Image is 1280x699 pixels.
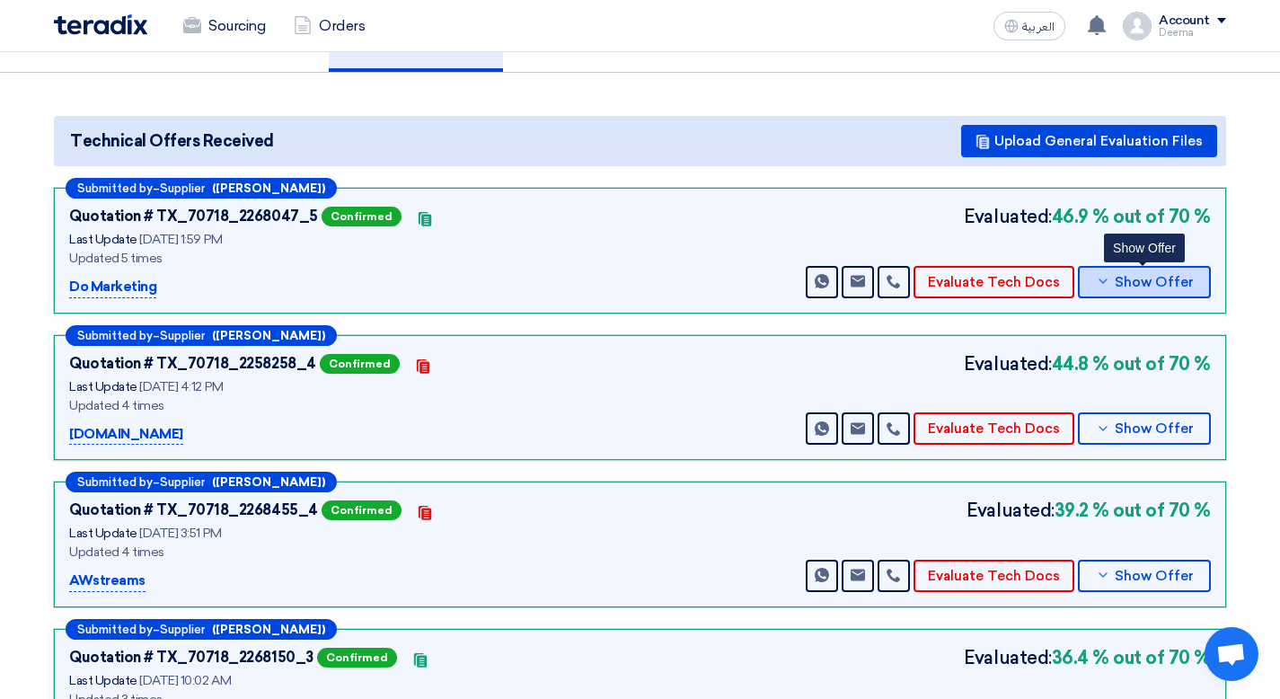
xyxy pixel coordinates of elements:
[914,560,1074,592] button: Evaluate Tech Docs
[69,673,137,688] span: Last Update
[160,330,205,341] span: Supplier
[1115,570,1194,583] span: Show Offer
[320,354,400,374] span: Confirmed
[69,424,183,446] p: [DOMAIN_NAME]
[69,571,146,592] p: AWstreams
[1115,276,1194,289] span: Show Offer
[69,277,156,298] p: Do Marketing
[212,476,325,488] b: ([PERSON_NAME])
[160,624,205,635] span: Supplier
[69,500,318,521] div: Quotation # TX_70718_2268455_4
[967,497,1211,524] div: Evaluated:
[279,6,379,46] a: Orders
[139,379,223,394] span: [DATE] 4:12 PM
[1078,266,1211,298] button: Show Offer
[66,325,337,346] div: –
[69,396,518,415] div: Updated 4 times
[160,476,205,488] span: Supplier
[69,249,518,268] div: Updated 5 times
[69,232,137,247] span: Last Update
[212,182,325,194] b: ([PERSON_NAME])
[1115,422,1194,436] span: Show Offer
[964,203,1211,230] div: Evaluated:
[66,178,337,199] div: –
[1205,627,1258,681] a: Open chat
[1022,21,1055,33] span: العربية
[69,379,137,394] span: Last Update
[212,330,325,341] b: ([PERSON_NAME])
[317,648,397,668] span: Confirmed
[77,476,153,488] span: Submitted by
[160,182,205,194] span: Supplier
[169,6,279,46] a: Sourcing
[212,624,325,635] b: ([PERSON_NAME])
[66,619,337,640] div: –
[77,182,153,194] span: Submitted by
[1052,350,1211,377] b: 44.8 % out of 70 %
[1078,412,1211,445] button: Show Offer
[69,206,318,227] div: Quotation # TX_70718_2268047_5
[914,266,1074,298] button: Evaluate Tech Docs
[961,125,1217,157] button: Upload General Evaluation Files
[77,624,153,635] span: Submitted by
[139,673,231,688] span: [DATE] 10:02 AM
[69,647,313,668] div: Quotation # TX_70718_2268150_3
[1159,28,1226,38] div: Deema
[1055,497,1211,524] b: 39.2 % out of 70 %
[139,232,222,247] span: [DATE] 1:59 PM
[914,412,1074,445] button: Evaluate Tech Docs
[69,353,316,375] div: Quotation # TX_70718_2258258_4
[964,644,1211,671] div: Evaluated:
[993,12,1065,40] button: العربية
[1052,203,1211,230] b: 46.9 % out of 70 %
[69,526,137,541] span: Last Update
[1104,234,1185,262] div: Show Offer
[1052,644,1211,671] b: 36.4 % out of 70 %
[66,472,337,492] div: –
[322,207,402,226] span: Confirmed
[69,543,518,562] div: Updated 4 times
[54,14,147,35] img: Teradix logo
[1159,13,1210,29] div: Account
[1123,12,1152,40] img: profile_test.png
[77,330,153,341] span: Submitted by
[322,500,402,520] span: Confirmed
[139,526,221,541] span: [DATE] 3:51 PM
[70,129,274,154] span: Technical Offers Received
[964,350,1211,377] div: Evaluated:
[1078,560,1211,592] button: Show Offer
